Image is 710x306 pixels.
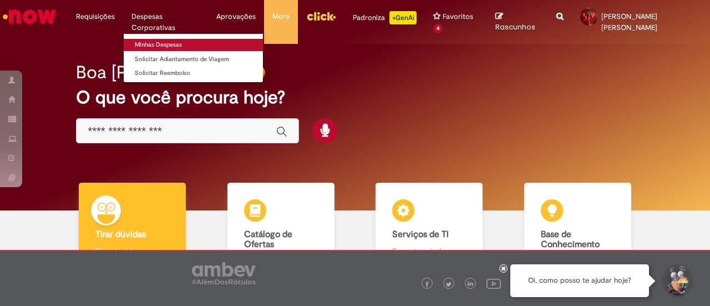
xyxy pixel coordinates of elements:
img: logo_footer_ambev_rotulo_gray.png [192,262,256,284]
p: Tirar dúvidas com Lupi Assist e Gen Ai [95,245,169,268]
b: Catálogo de Ofertas [244,229,292,250]
a: Solicitar Adiantamento de Viagem [124,53,263,66]
span: Aprovações [216,11,256,22]
p: Encontre ajuda [392,245,466,257]
span: Rascunhos [495,22,535,32]
div: Padroniza [353,11,417,24]
ul: Despesas Corporativas [123,33,263,83]
img: ServiceNow [1,6,58,28]
b: Base de Conhecimento [541,229,600,250]
div: Oi, como posso te ajudar hoje? [510,264,649,297]
p: +GenAi [389,11,417,24]
a: Serviços de TI Encontre ajuda [355,183,504,279]
h2: O que você procura hoje? [76,88,633,107]
span: [PERSON_NAME] [PERSON_NAME] [601,12,657,32]
img: logo_footer_facebook.png [424,282,430,287]
a: Minhas Despesas [124,39,263,51]
span: More [272,11,290,22]
b: Serviços de TI [392,229,449,240]
img: logo_footer_linkedin.png [468,281,473,288]
a: Solicitar Reembolso [124,67,263,79]
span: 4 [433,24,443,33]
span: Requisições [76,11,115,22]
h2: Boa [PERSON_NAME] [76,63,250,82]
span: Despesas Corporativas [131,11,200,33]
a: Tirar dúvidas Tirar dúvidas com Lupi Assist e Gen Ai [58,183,207,279]
a: Base de Conhecimento Consulte e aprenda [504,183,652,279]
img: logo_footer_youtube.png [486,276,501,290]
b: Tirar dúvidas [95,229,146,240]
a: Catálogo de Ofertas Abra uma solicitação [207,183,356,279]
a: Rascunhos [495,12,540,32]
img: click_logo_yellow_360x200.png [306,8,336,24]
img: logo_footer_twitter.png [446,282,452,287]
button: Iniciar Conversa de Suporte [660,264,693,298]
span: Favoritos [443,11,473,22]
